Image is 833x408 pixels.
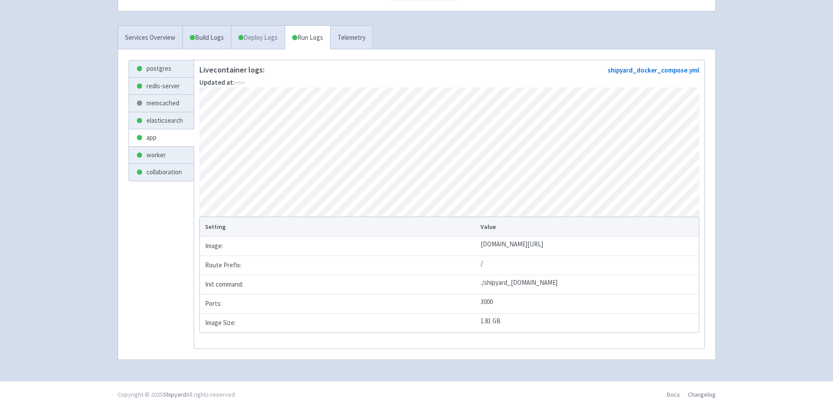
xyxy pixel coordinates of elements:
[129,95,194,112] a: memcached
[285,26,330,50] a: Run Logs
[183,26,231,50] a: Build Logs
[163,391,186,398] a: Shipyard
[118,390,236,399] div: Copyright © 2025 All rights reserved.
[199,78,235,86] strong: Updated at:
[200,313,478,332] td: Image Size:
[129,129,194,146] a: app
[608,66,699,74] a: shipyard_docker_compose.yml
[200,294,478,313] td: Ports:
[330,26,373,50] a: Telemetry
[129,60,194,77] a: postgres
[478,275,699,294] td: ./shipyard_[DOMAIN_NAME]
[129,112,194,129] a: elasticsearch
[478,256,699,275] td: /
[231,26,285,50] a: Deploy Logs
[200,256,478,275] td: Route Prefix:
[200,236,478,256] td: Image:
[478,313,699,332] td: 1.81 GB
[118,26,182,50] a: Services Overview
[200,217,478,236] th: Setting
[667,391,680,398] a: Docs
[129,78,194,95] a: redis-server
[129,147,194,164] a: worker
[129,164,194,181] a: collaboration
[478,294,699,313] td: 3000
[200,275,478,294] td: Init command:
[478,217,699,236] th: Value
[199,66,265,74] p: Live container logs:
[688,391,716,398] a: Changelog
[478,236,699,256] td: [DOMAIN_NAME][URL]
[199,78,245,86] span: --:--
